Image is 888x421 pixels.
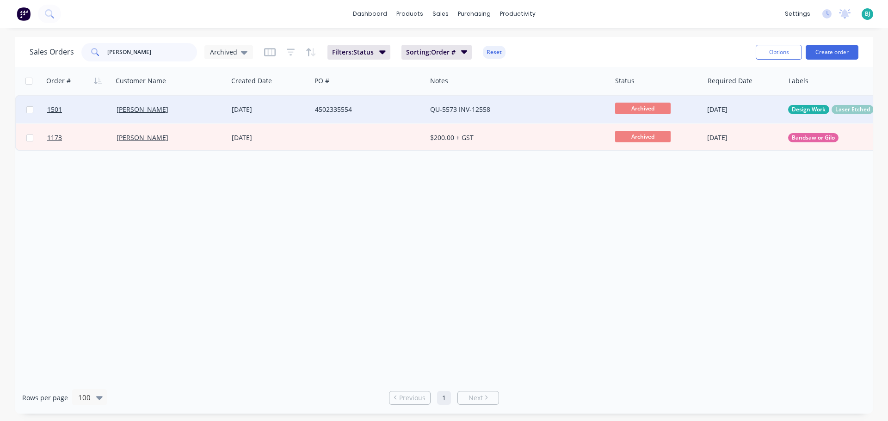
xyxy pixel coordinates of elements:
div: $200.00 + GST [430,133,598,142]
div: Notes [430,76,448,85]
button: Options [756,45,802,60]
a: Next page [458,393,499,403]
img: Factory [17,7,31,21]
div: productivity [495,7,540,21]
span: Laser Etched [835,105,870,114]
a: [PERSON_NAME] [117,133,168,142]
div: [DATE] [232,105,308,114]
input: Search... [107,43,197,61]
span: 1501 [47,105,62,114]
h1: Sales Orders [30,48,74,56]
span: Filters: Status [332,48,374,57]
div: sales [428,7,453,21]
a: Page 1 is your current page [437,391,451,405]
div: products [392,7,428,21]
div: Required Date [708,76,752,85]
div: Labels [789,76,808,85]
div: 4502335554 [315,105,418,114]
span: Next [469,393,483,403]
a: 1173 [47,124,117,152]
span: Previous [399,393,425,403]
button: Bandsaw or Gilo [788,133,839,142]
div: Status [615,76,635,85]
div: QU-5573 INV-12558 [430,105,598,114]
span: Bandsaw or Gilo [792,133,835,142]
a: Previous page [389,393,430,403]
span: 1173 [47,133,62,142]
button: Reset [483,46,506,59]
div: Customer Name [116,76,166,85]
a: 1501 [47,96,117,123]
span: Rows per page [22,393,68,403]
span: Design Work [792,105,826,114]
span: Archived [210,47,237,57]
a: [PERSON_NAME] [117,105,168,114]
div: [DATE] [707,105,781,114]
div: purchasing [453,7,495,21]
div: Created Date [231,76,272,85]
span: Archived [615,131,671,142]
span: Sorting: Order # [406,48,456,57]
span: BJ [865,10,870,18]
button: Filters:Status [327,45,390,60]
button: Sorting:Order # [401,45,472,60]
button: Create order [806,45,858,60]
ul: Pagination [385,391,503,405]
a: dashboard [348,7,392,21]
div: Order # [46,76,71,85]
div: settings [780,7,815,21]
div: [DATE] [707,133,781,142]
span: Archived [615,103,671,114]
div: [DATE] [232,133,308,142]
div: PO # [314,76,329,85]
